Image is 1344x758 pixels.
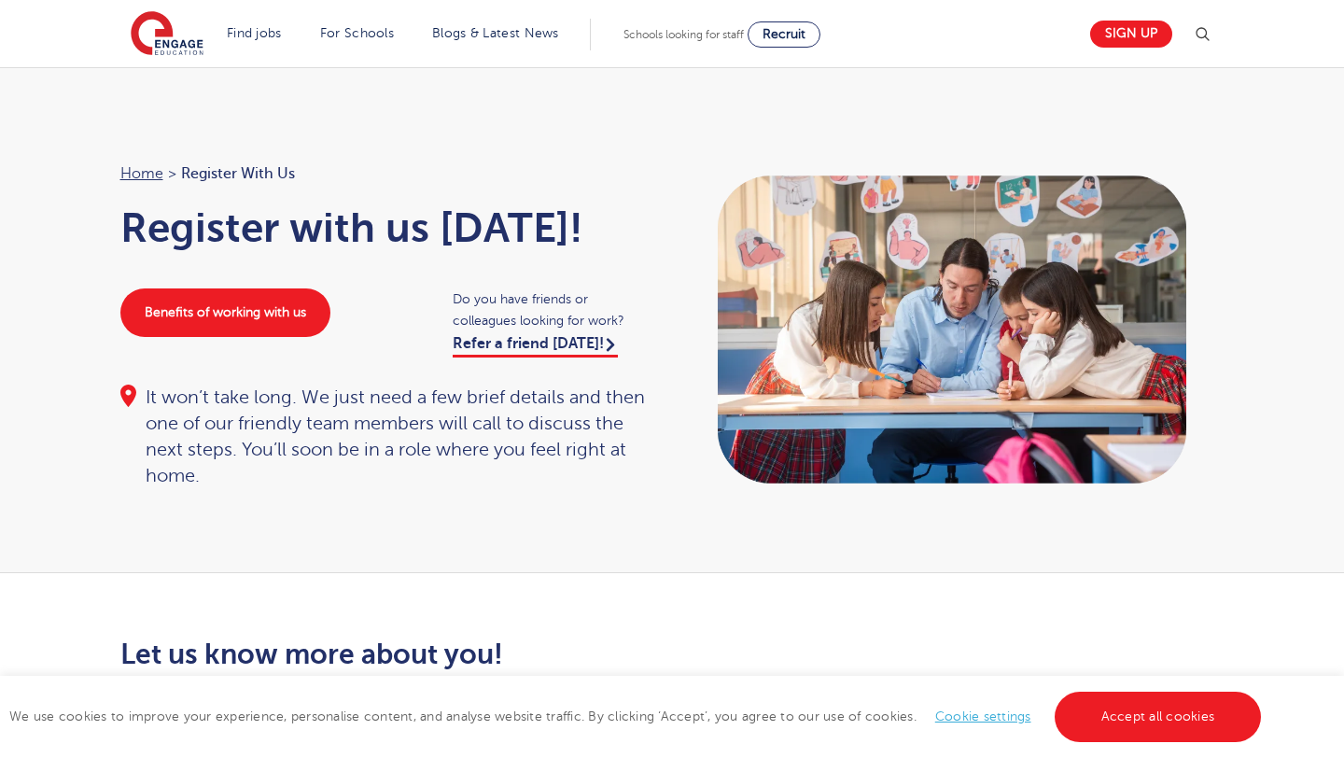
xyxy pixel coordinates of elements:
a: Benefits of working with us [120,288,330,337]
a: Sign up [1090,21,1172,48]
img: Engage Education [131,11,203,58]
div: It won’t take long. We just need a few brief details and then one of our friendly team members wi... [120,385,654,489]
a: Blogs & Latest News [432,26,559,40]
a: Accept all cookies [1055,692,1262,742]
span: Do you have friends or colleagues looking for work? [453,288,653,331]
span: Register with us [181,161,295,186]
span: > [168,165,176,182]
h2: Let us know more about you! [120,639,847,670]
span: We use cookies to improve your experience, personalise content, and analyse website traffic. By c... [9,709,1266,723]
a: Cookie settings [935,709,1031,723]
span: Schools looking for staff [623,28,744,41]
a: For Schools [320,26,394,40]
span: Recruit [763,27,805,41]
h1: Register with us [DATE]! [120,204,654,251]
nav: breadcrumb [120,161,654,186]
a: Recruit [748,21,820,48]
a: Home [120,165,163,182]
a: Find jobs [227,26,282,40]
a: Refer a friend [DATE]! [453,335,618,358]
